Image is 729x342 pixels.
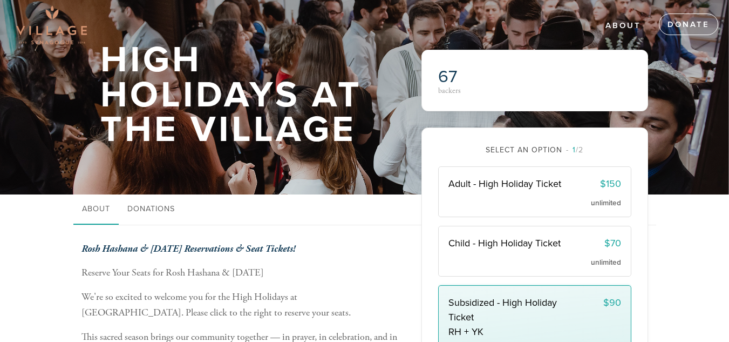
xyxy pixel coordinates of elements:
span: 150 [606,178,621,190]
span: Adult - High Holiday Ticket [448,178,561,190]
span: 1 [573,145,576,155]
span: /2 [566,145,583,155]
span: unlimited [591,258,621,267]
a: About [73,195,119,225]
span: unlimited [591,199,621,207]
a: Donate [659,14,718,35]
span: Subsidized - High Holiday Ticket [448,297,557,323]
b: Rosh Hashana & [DATE] Reservations & Seat Tickets! [81,243,295,255]
p: Reserve Your Seats for Rosh Hashana & [DATE] [81,265,405,281]
div: backers [438,87,532,95]
a: Donations [119,195,183,225]
h1: High Holidays At The Village [100,43,386,147]
span: 67 [438,66,457,87]
div: Select an option [438,144,631,156]
img: Village-sdquare-png-1_0.png [16,5,87,44]
span: RH + YK [448,325,565,339]
p: We're so excited to welcome you for the High Holidays at [GEOGRAPHIC_DATA]. Please click to the r... [81,290,405,321]
span: $ [603,297,609,309]
span: 70 [610,237,621,249]
span: $ [600,178,606,190]
a: About [597,16,649,36]
span: 90 [609,297,621,309]
span: Child - High Holiday Ticket [448,237,561,249]
span: $ [604,237,610,249]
